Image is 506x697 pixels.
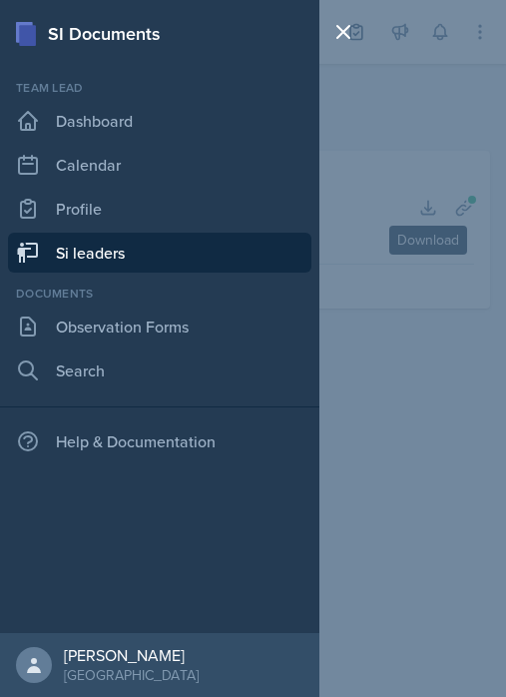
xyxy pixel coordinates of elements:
[8,421,311,461] div: Help & Documentation
[8,233,311,273] a: Si leaders
[8,307,311,347] a: Observation Forms
[64,665,199,685] div: [GEOGRAPHIC_DATA]
[64,645,199,665] div: [PERSON_NAME]
[8,189,311,229] a: Profile
[8,79,311,97] div: Team lead
[8,350,311,390] a: Search
[8,285,311,303] div: Documents
[8,101,311,141] a: Dashboard
[8,145,311,185] a: Calendar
